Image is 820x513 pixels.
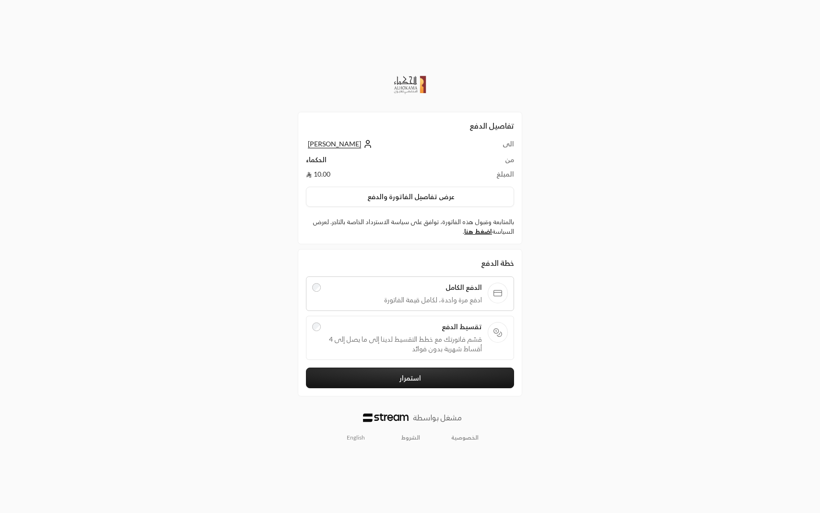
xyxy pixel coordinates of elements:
[306,155,470,169] td: الحكماء
[470,169,514,179] td: المبلغ
[312,322,321,331] input: تقسيط الدفعقسّم فاتورتك مع خطط التقسيط لدينا إلى ما يصل إلى 4 أقساط شهرية بدون فوائد
[308,140,361,148] span: [PERSON_NAME]
[306,169,470,179] td: 10.00
[470,139,514,155] td: الى
[306,140,373,148] a: [PERSON_NAME]
[327,322,482,332] span: تقسيط الدفع
[401,434,420,441] a: الشروط
[312,283,321,292] input: الدفع الكاملادفع مرة واحدة، لكامل قيمة الفاتورة
[306,368,514,388] button: استمرار
[306,257,514,269] div: خطة الدفع
[306,217,514,236] label: بالمتابعة وقبول هذه الفاتورة، توافق على سياسة الاسترداد الخاصة بالتاجر. لعرض السياسة .
[327,283,482,292] span: الدفع الكامل
[341,430,370,445] a: English
[391,66,429,104] img: Company Logo
[470,155,514,169] td: من
[306,120,514,131] h2: تفاصيل الدفع
[327,334,482,354] span: قسّم فاتورتك مع خطط التقسيط لدينا إلى ما يصل إلى 4 أقساط شهرية بدون فوائد
[464,227,492,235] a: اضغط هنا
[363,413,409,422] img: Logo
[451,434,479,441] a: الخصوصية
[413,412,462,423] p: مشغل بواسطة
[327,295,482,305] span: ادفع مرة واحدة، لكامل قيمة الفاتورة
[306,187,514,207] button: عرض تفاصيل الفاتورة والدفع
